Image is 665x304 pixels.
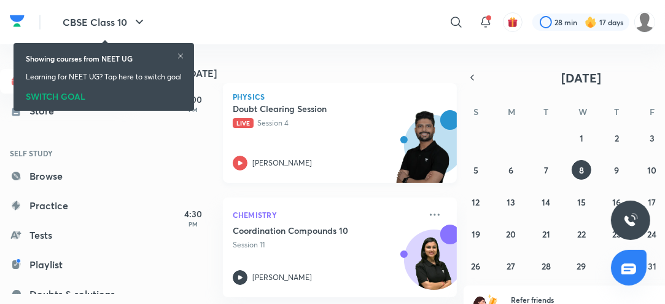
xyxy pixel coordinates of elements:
p: Physics [233,93,447,100]
abbr: October 6, 2025 [508,164,513,176]
abbr: Monday [508,106,515,118]
abbr: October 1, 2025 [580,132,583,144]
abbr: October 14, 2025 [542,196,551,208]
p: [PERSON_NAME] [252,158,312,169]
abbr: Tuesday [544,106,549,118]
abbr: October 2, 2025 [615,132,619,144]
button: October 2, 2025 [607,128,626,148]
button: October 7, 2025 [537,160,556,180]
h4: [DATE] [186,68,469,78]
abbr: October 10, 2025 [647,164,656,176]
h5: 4:30 [169,207,218,220]
button: October 5, 2025 [466,160,486,180]
button: October 15, 2025 [572,192,591,212]
h5: Doubt Clearing Session [233,103,386,115]
abbr: October 16, 2025 [612,196,621,208]
button: October 23, 2025 [607,224,626,244]
abbr: October 29, 2025 [577,260,586,272]
h5: Coordination Compounds 10 [233,225,386,237]
button: October 29, 2025 [572,256,591,276]
button: October 28, 2025 [537,256,556,276]
span: [DATE] [562,70,602,86]
button: October 30, 2025 [607,256,626,276]
abbr: Thursday [614,106,619,118]
img: streak [585,16,597,28]
p: PM [169,220,218,228]
abbr: October 7, 2025 [544,164,548,176]
button: October 21, 2025 [537,224,556,244]
button: October 9, 2025 [607,160,626,180]
abbr: October 22, 2025 [577,228,586,240]
abbr: October 9, 2025 [614,164,619,176]
button: October 17, 2025 [642,192,662,212]
img: Nishi raghuwanshi [634,12,655,33]
abbr: October 21, 2025 [542,228,550,240]
abbr: October 8, 2025 [579,164,584,176]
abbr: Friday [650,106,655,118]
button: October 12, 2025 [466,192,486,212]
a: Company Logo [10,12,25,33]
img: Avatar [405,236,464,295]
button: October 20, 2025 [501,224,521,244]
abbr: October 19, 2025 [472,228,480,240]
p: Session 4 [233,118,420,129]
button: October 16, 2025 [607,192,626,212]
abbr: Wednesday [578,106,587,118]
button: October 19, 2025 [466,224,486,244]
abbr: October 5, 2025 [473,164,478,176]
button: October 26, 2025 [466,256,486,276]
button: October 27, 2025 [501,256,521,276]
button: October 14, 2025 [537,192,556,212]
abbr: October 27, 2025 [507,260,515,272]
img: avatar [507,17,518,28]
button: October 10, 2025 [642,160,662,180]
abbr: October 30, 2025 [612,260,622,272]
p: [PERSON_NAME] [252,272,312,283]
img: ttu [623,213,638,228]
h6: Showing courses from NEET UG [26,53,133,64]
button: October 24, 2025 [642,224,662,244]
abbr: October 13, 2025 [507,196,515,208]
div: SWITCH GOAL [26,87,182,101]
abbr: October 31, 2025 [648,260,656,272]
button: October 22, 2025 [572,224,591,244]
abbr: October 20, 2025 [506,228,516,240]
abbr: October 3, 2025 [650,132,655,144]
button: October 8, 2025 [572,160,591,180]
button: avatar [503,12,523,32]
abbr: October 28, 2025 [542,260,551,272]
abbr: October 17, 2025 [648,196,656,208]
img: Company Logo [10,12,25,30]
span: Live [233,118,254,128]
abbr: October 23, 2025 [612,228,621,240]
abbr: Sunday [473,106,478,118]
button: CBSE Class 10 [55,10,154,34]
p: Learning for NEET UG? Tap here to switch goal [26,71,182,82]
p: Chemistry [233,207,420,222]
img: unacademy [389,110,457,195]
button: October 6, 2025 [501,160,521,180]
p: Session 11 [233,239,420,250]
button: October 13, 2025 [501,192,521,212]
abbr: October 12, 2025 [472,196,480,208]
abbr: October 24, 2025 [647,228,656,240]
abbr: October 26, 2025 [471,260,480,272]
abbr: October 15, 2025 [577,196,586,208]
button: October 31, 2025 [642,256,662,276]
button: October 3, 2025 [642,128,662,148]
button: October 1, 2025 [572,128,591,148]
